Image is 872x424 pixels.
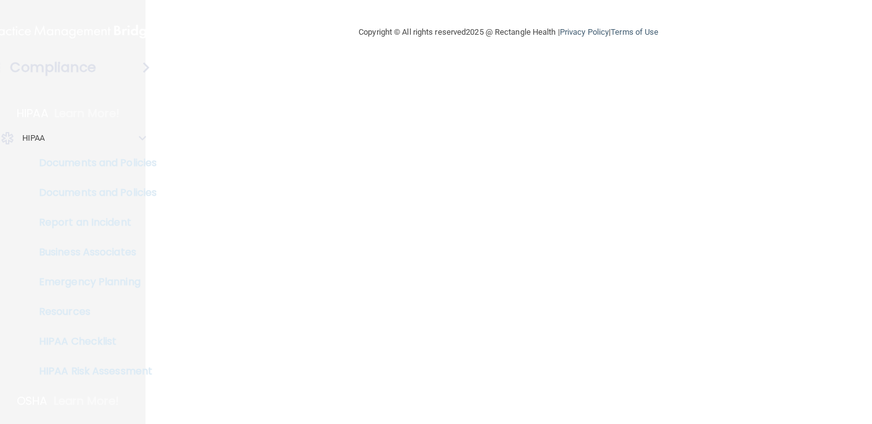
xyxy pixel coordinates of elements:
p: Learn More! [54,394,120,409]
a: Terms of Use [611,27,658,37]
p: Documents and Policies [8,157,177,169]
h4: Compliance [10,59,96,76]
p: Business Associates [8,246,177,258]
p: Emergency Planning [8,276,177,288]
p: HIPAA [22,131,45,146]
div: Copyright © All rights reserved 2025 @ Rectangle Health | | [282,12,735,52]
p: Documents and Policies [8,187,177,199]
p: Resources [8,306,177,318]
a: Privacy Policy [560,27,609,37]
p: HIPAA Risk Assessment [8,365,177,378]
p: HIPAA [17,106,48,121]
p: HIPAA Checklist [8,335,177,348]
p: Report an Incident [8,216,177,229]
p: Learn More! [54,106,120,121]
p: OSHA [17,394,48,409]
